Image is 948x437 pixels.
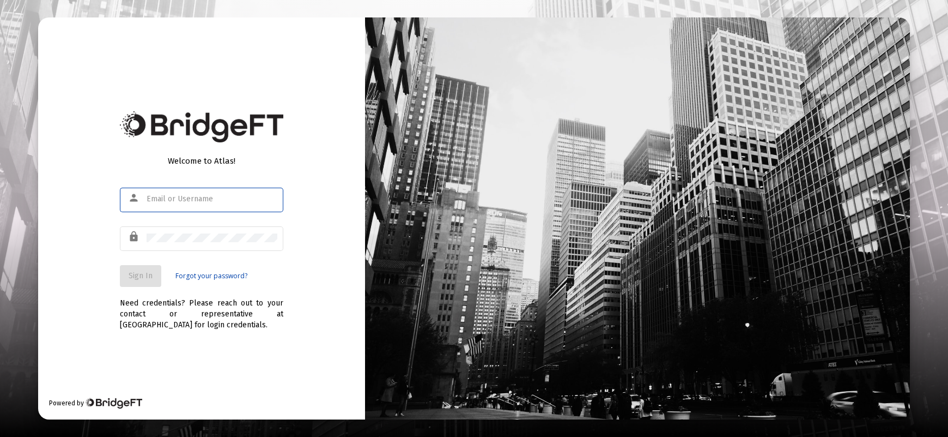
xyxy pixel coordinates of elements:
img: Bridge Financial Technology Logo [85,398,142,409]
input: Email or Username [147,195,277,203]
img: Bridge Financial Technology Logo [120,111,283,142]
span: Sign In [129,271,153,280]
div: Powered by [49,398,142,409]
div: Welcome to Atlas! [120,155,283,166]
mat-icon: lock [128,230,141,243]
button: Sign In [120,265,161,287]
mat-icon: person [128,191,141,205]
div: Need credentials? Please reach out to your contact or representative at [GEOGRAPHIC_DATA] for log... [120,287,283,331]
a: Forgot your password? [175,271,247,282]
